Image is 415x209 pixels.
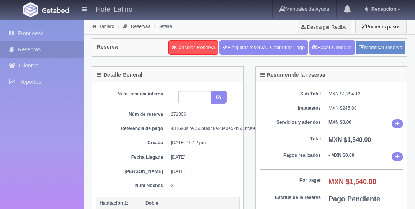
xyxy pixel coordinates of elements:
[328,120,351,125] b: MXN $0.00
[97,72,142,78] h4: Detalle General
[102,154,163,161] dt: Fecha Llegada
[219,40,308,55] a: Finiquitar reserva / Confirmar Pago
[102,183,163,189] dt: Núm Noches
[260,136,321,142] dt: Total
[131,24,150,29] a: Reservas
[355,19,407,34] button: Primeros pasos
[102,111,163,118] dt: Núm de reserva
[171,111,234,118] dd: 271306
[171,183,234,189] dd: 2
[328,105,403,112] dd: MXN $245.88
[260,194,321,201] dt: Estatus de la reserva
[102,125,163,132] dt: Referencia de pago
[260,105,321,112] dt: Impuestos
[102,168,163,175] dt: [PERSON_NAME]
[102,91,163,97] dt: Núm. reserva interna
[260,177,321,184] dt: Por pagar
[97,44,118,50] h4: Reserva
[96,4,132,13] h4: Hotel Latino
[171,168,234,175] dd: [DATE]
[99,24,114,29] a: Tablero
[100,201,128,206] b: Habitación 1:
[328,195,380,203] b: Pago Pendiente
[171,125,234,132] dd: 431690a7e550bfad48e23e0e52b633fce9dc6ee8
[260,119,321,126] dt: Servicios y adendos
[356,41,405,55] a: Modificar reserva
[309,40,355,55] a: Hacer Check-In
[171,140,234,146] dd: [DATE] 10:12 pm
[260,91,321,97] dt: Sub Total
[171,154,234,161] dd: [DATE]
[42,7,69,13] img: Getabed
[23,2,38,17] img: Getabed
[152,23,174,30] li: Detalle
[328,91,403,97] dd: MXN $1,294.12
[328,153,354,158] b: - MXN $0.00
[260,72,325,78] h4: Resumen de la reserva
[102,140,163,146] dt: Creada
[296,19,351,35] a: Descargar Recibo
[328,137,371,143] b: MXN $1,540.00
[260,152,321,159] dt: Pagos realizados
[168,40,218,55] a: Cancelar Reserva
[328,178,376,186] b: MXN $1,540.00
[369,6,397,12] span: Recepcion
